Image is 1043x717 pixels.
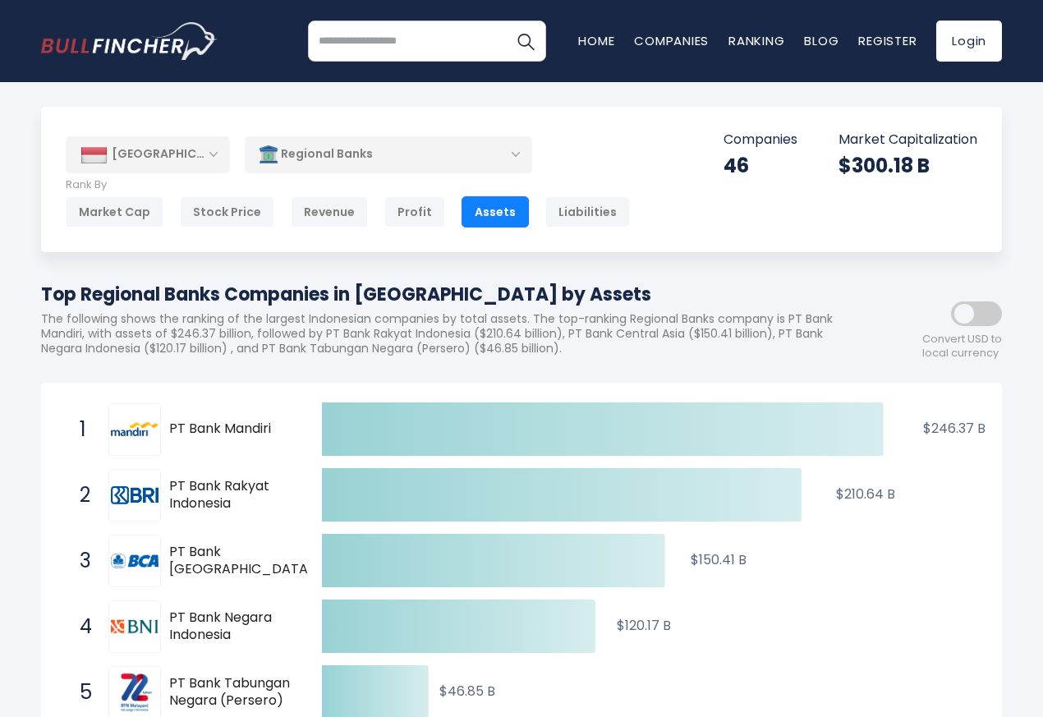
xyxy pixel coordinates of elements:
p: Rank By [66,178,630,192]
div: Stock Price [180,196,274,228]
div: Market Cap [66,196,163,228]
a: Blog [804,32,839,49]
text: $210.64 B [836,485,895,503]
span: 3 [71,547,88,575]
span: PT Bank Negara Indonesia [169,609,293,644]
a: Login [936,21,1002,62]
img: PT Bank Mandiri [111,422,159,436]
a: Go to homepage [41,22,218,60]
div: $300.18 B [839,153,977,178]
span: Convert USD to local currency [922,333,1002,361]
span: PT Bank [GEOGRAPHIC_DATA] [169,544,314,578]
button: Search [505,21,546,62]
a: Home [578,32,614,49]
span: 5 [71,678,88,706]
span: PT Bank Tabungan Negara (Persero) [169,675,293,710]
text: $246.37 B [923,419,986,438]
h1: Top Regional Banks Companies in [GEOGRAPHIC_DATA] by Assets [41,281,854,308]
span: PT Bank Mandiri [169,421,293,438]
img: PT Bank Central Asia [111,554,159,568]
div: Profit [384,196,445,228]
p: Companies [724,131,797,149]
div: Revenue [291,196,368,228]
a: Register [858,32,917,49]
div: Assets [462,196,529,228]
p: Market Capitalization [839,131,977,149]
img: PT Bank Rakyat Indonesia [111,486,159,504]
text: $120.17 B [617,616,671,635]
text: $150.41 B [691,550,747,569]
div: [GEOGRAPHIC_DATA] [66,136,230,172]
a: Companies [634,32,709,49]
text: $46.85 B [439,682,495,701]
img: bullfincher logo [41,22,218,60]
span: 4 [71,613,88,641]
img: PT Bank Negara Indonesia [111,603,159,650]
img: PT Bank Tabungan Negara (Persero) [111,669,159,716]
span: 1 [71,416,88,444]
span: 2 [71,481,88,509]
div: Liabilities [545,196,630,228]
div: Regional Banks [245,136,532,173]
p: The following shows the ranking of the largest Indonesian companies by total assets. The top-rank... [41,311,854,356]
a: Ranking [728,32,784,49]
span: PT Bank Rakyat Indonesia [169,478,293,512]
div: 46 [724,153,797,178]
